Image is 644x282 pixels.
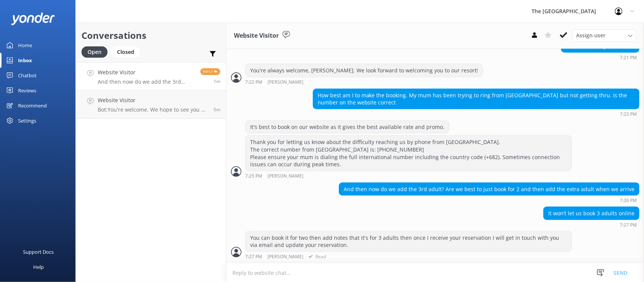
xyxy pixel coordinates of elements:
[98,106,208,113] p: Bot: You're welcome. We hope to see you at The [GEOGRAPHIC_DATA] soon!
[81,28,220,43] h2: Conversations
[572,29,636,41] div: Assign User
[339,198,639,203] div: 07:26pm 10-Aug-2025 (UTC -10:00) Pacific/Honolulu
[267,254,303,259] span: [PERSON_NAME]
[620,112,637,116] strong: 7:23 PM
[18,53,32,68] div: Inbox
[245,254,572,259] div: 07:27pm 10-Aug-2025 (UTC -10:00) Pacific/Honolulu
[76,62,226,90] a: Website VisitorAnd then now do we add the 3rd adult? Are we best to just book for 2 and then add ...
[98,96,208,104] h4: Website Visitor
[18,98,47,113] div: Recommend
[245,173,572,179] div: 07:25pm 10-Aug-2025 (UTC -10:00) Pacific/Honolulu
[245,254,262,259] strong: 7:27 PM
[544,207,639,220] div: It won’t let us book 3 adults online
[234,31,279,41] h3: Website Visitor
[246,231,572,251] div: You can book it for two then add notes that it's for 3 adults then once I receive your reservatio...
[306,254,326,259] span: Read
[81,48,111,56] a: Open
[81,46,108,58] div: Open
[245,174,262,179] strong: 7:25 PM
[214,106,220,113] span: 07:22pm 10-Aug-2025 (UTC -10:00) Pacific/Honolulu
[18,38,32,53] div: Home
[313,111,639,116] div: 07:23pm 10-Aug-2025 (UTC -10:00) Pacific/Honolulu
[111,46,140,58] div: Closed
[620,198,637,203] strong: 7:26 PM
[246,64,483,77] div: You're always welcome, [PERSON_NAME]. We look forward to welcoming you to our resort!
[313,89,639,109] div: How best am I to make the booking. My mum has been trying to ring from [GEOGRAPHIC_DATA] but not ...
[620,55,637,60] strong: 7:21 PM
[18,83,36,98] div: Reviews
[576,31,606,40] span: Assign user
[246,136,572,170] div: Thank you for letting us know about the difficulty reaching us by phone from [GEOGRAPHIC_DATA]. T...
[267,80,303,85] span: [PERSON_NAME]
[98,78,195,85] p: And then now do we add the 3rd adult? Are we best to just book for 2 and then add the extra adult...
[543,222,639,227] div: 07:27pm 10-Aug-2025 (UTC -10:00) Pacific/Honolulu
[245,80,262,85] strong: 7:22 PM
[23,244,54,259] div: Support Docs
[98,68,195,77] h4: Website Visitor
[11,12,55,25] img: yonder-white-logo.png
[339,183,639,196] div: And then now do we add the 3rd adult? Are we best to just book for 2 and then add the extra adult...
[111,48,144,56] a: Closed
[18,113,36,128] div: Settings
[33,259,44,274] div: Help
[246,121,449,133] div: It's best to book on our website as it gives the best available rate and promo.
[561,55,639,60] div: 07:21pm 10-Aug-2025 (UTC -10:00) Pacific/Honolulu
[214,78,220,84] span: 07:26pm 10-Aug-2025 (UTC -10:00) Pacific/Honolulu
[76,90,226,119] a: Website VisitorBot:You're welcome. We hope to see you at The [GEOGRAPHIC_DATA] soon!5m
[200,68,220,75] span: Reply
[18,68,37,83] div: Chatbot
[620,223,637,227] strong: 7:27 PM
[245,79,483,85] div: 07:22pm 10-Aug-2025 (UTC -10:00) Pacific/Honolulu
[267,174,303,179] span: [PERSON_NAME]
